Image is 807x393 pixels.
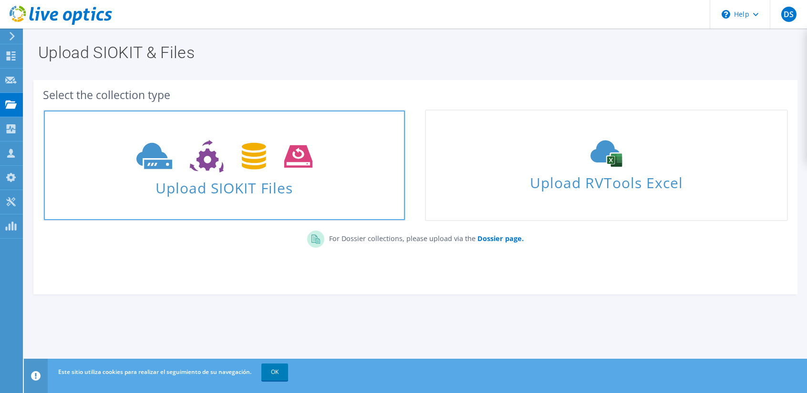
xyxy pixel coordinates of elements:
[43,110,406,221] a: Upload SIOKIT Files
[58,368,251,376] span: Este sitio utiliza cookies para realizar el seguimiento de su navegación.
[261,363,288,381] a: OK
[477,234,524,243] b: Dossier page.
[476,234,524,243] a: Dossier page.
[44,175,405,195] span: Upload SIOKIT Files
[722,10,730,19] svg: \n
[426,170,787,191] span: Upload RVTools Excel
[324,231,524,244] p: For Dossier collections, please upload via the
[38,44,788,60] h1: Upload SIOKIT & Files
[43,90,788,100] div: Select the collection type
[425,110,788,221] a: Upload RVTools Excel
[781,7,797,22] span: DS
